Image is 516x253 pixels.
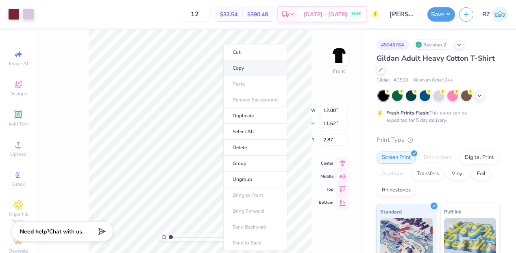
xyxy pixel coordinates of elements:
[223,124,287,140] li: Select All
[220,10,237,19] span: $32.54
[4,211,33,224] span: Clipart & logos
[319,174,333,179] span: Middle
[223,172,287,187] li: Ungroup
[319,200,333,205] span: Bottom
[427,7,455,22] button: Save
[352,11,361,17] span: FREE
[9,90,27,97] span: Designs
[492,7,508,22] img: Rachel Zimmerman
[12,181,25,187] span: Greek
[412,77,453,84] span: Minimum Order: 24 +
[319,187,333,192] span: Top
[386,109,486,124] div: This color can be expedited for 5 day delivery.
[418,152,457,164] div: Embroidery
[446,168,469,180] div: Vinyl
[9,60,28,67] span: Image AI
[411,168,444,180] div: Transfers
[247,10,268,19] span: $390.48
[223,156,287,172] li: Group
[394,77,408,84] span: # G500
[386,110,429,116] strong: Fresh Prints Flash:
[482,10,490,19] span: RZ
[377,168,409,180] div: Applique
[333,68,345,75] div: Front
[10,151,26,157] span: Upload
[383,6,423,22] input: Untitled Design
[303,10,347,19] span: [DATE] - [DATE]
[223,108,287,124] li: Duplicate
[472,168,491,180] div: Foil
[223,140,287,156] li: Delete
[223,44,287,60] li: Cut
[377,53,495,63] span: Gildan Adult Heavy Cotton T-Shirt
[9,121,28,127] span: Add Text
[377,135,500,145] div: Print Type
[459,152,499,164] div: Digital Print
[223,60,287,76] li: Copy
[482,7,508,22] a: RZ
[377,152,416,164] div: Screen Print
[331,47,347,64] img: Front
[49,228,83,235] span: Chat with us.
[179,7,211,22] input: – –
[444,207,461,216] span: Puff Ink
[377,184,416,196] div: Rhinestones
[319,161,333,166] span: Center
[413,40,451,50] div: Revision 2
[20,228,49,235] strong: Need help?
[380,207,402,216] span: Standard
[377,77,390,84] span: Gildan
[377,40,409,50] div: # 504676A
